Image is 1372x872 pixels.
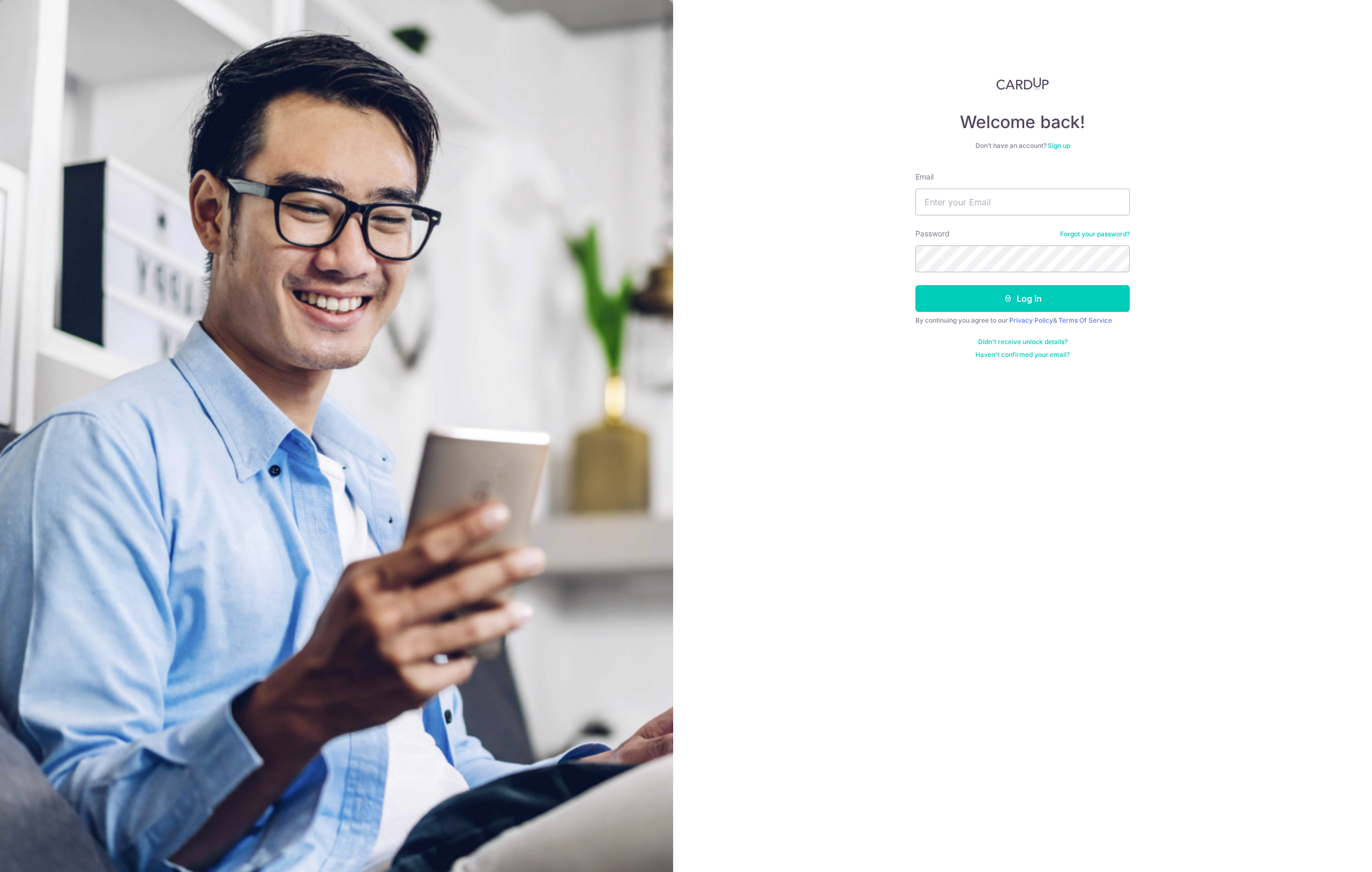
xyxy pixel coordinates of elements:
[915,111,1130,133] h4: Welcome back!
[915,316,1130,325] div: By continuing you agree to our &
[1009,316,1053,324] a: Privacy Policy
[1060,230,1130,239] a: Forgot your password?
[915,172,934,182] label: Email
[915,141,1130,150] div: Don’t have an account?
[978,338,1068,346] a: Didn't receive unlock details?
[915,228,950,239] label: Password
[1058,316,1112,324] a: Terms Of Service
[915,189,1130,215] input: Enter your Email
[975,351,1070,359] a: Haven't confirmed your email?
[996,77,1049,90] img: CardUp Logo
[915,285,1130,312] button: Log in
[1048,141,1070,150] a: Sign up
